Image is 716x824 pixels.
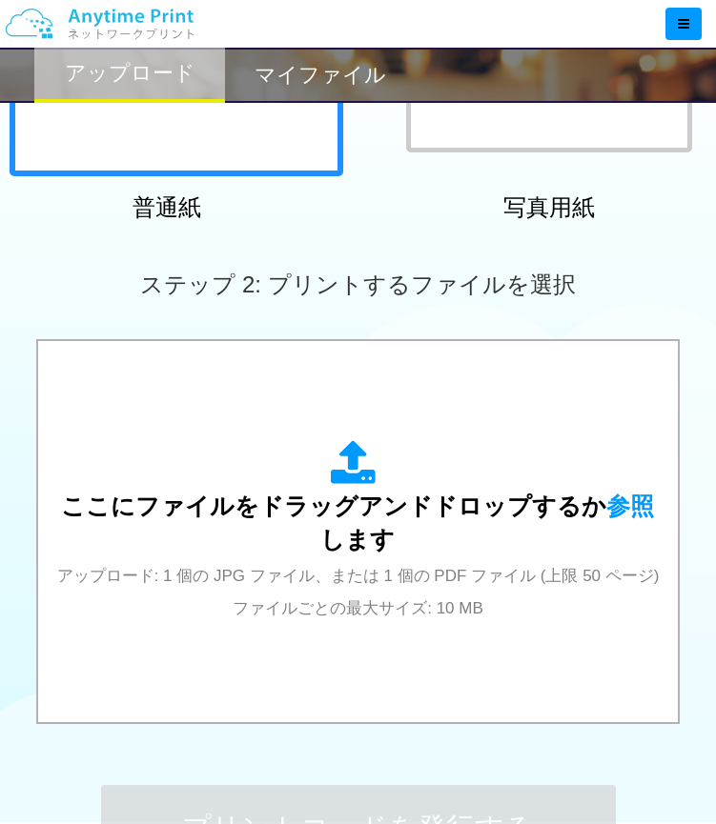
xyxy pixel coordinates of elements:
[140,271,575,297] span: ステップ 2: プリントするファイルを選択
[255,64,386,87] h2: マイファイル
[57,567,660,617] span: アップロード: 1 個の JPG ファイル、または 1 個の PDF ファイル (上限 50 ページ) ファイルごとの最大サイズ: 10 MB
[61,492,654,553] span: ここにファイルをドラッグアンドドロップするか します
[606,492,654,519] span: 参照
[65,62,195,85] h2: アップロード
[382,195,716,220] h2: 写真用紙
